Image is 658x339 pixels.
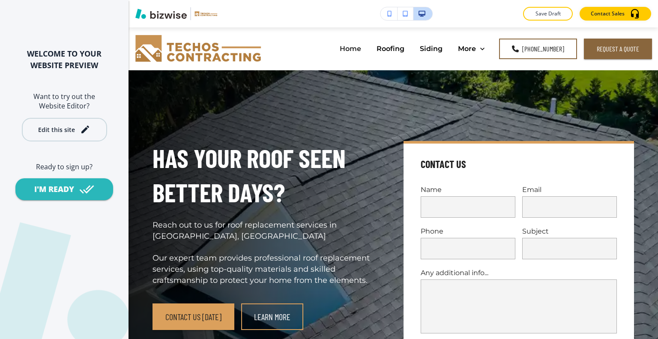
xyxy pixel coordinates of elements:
[34,184,74,195] div: I'M READY
[377,44,404,54] p: Roofing
[523,7,573,21] button: Save Draft
[534,10,562,18] p: Save Draft
[584,39,652,59] button: Request a Quote
[194,11,218,16] img: Your Logo
[14,48,115,71] h2: WELCOME TO YOUR WEBSITE PREVIEW
[241,303,303,330] button: learn more
[421,226,515,236] p: Phone
[421,268,617,278] p: Any additional info...
[135,30,263,66] img: Techos Exteriors Roofing & Siding
[458,44,476,54] p: More
[153,253,383,286] p: Our expert team provides professional roof replacement services, using top-quality materials and ...
[499,39,577,59] a: [PHONE_NUMBER]
[38,126,75,133] div: Edit this site
[591,10,625,18] p: Contact Sales
[421,185,515,195] p: Name
[580,7,651,21] button: Contact Sales
[340,44,361,54] p: Home
[153,220,383,242] p: Reach out to us for roof replacement services in [GEOGRAPHIC_DATA], [GEOGRAPHIC_DATA]
[14,162,115,171] h6: Ready to sign up?
[15,178,113,200] button: I'M READY
[153,141,383,210] h1: Has Your Roof Seen Better Days?
[421,157,466,171] h4: Contact Us
[14,92,115,111] h6: Want to try out the Website Editor?
[420,44,443,54] p: Siding
[522,185,617,195] p: Email
[135,9,187,19] img: Bizwise Logo
[522,226,617,236] p: Subject
[22,118,107,141] button: Edit this site
[153,303,234,330] button: Contact Us [DATE]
